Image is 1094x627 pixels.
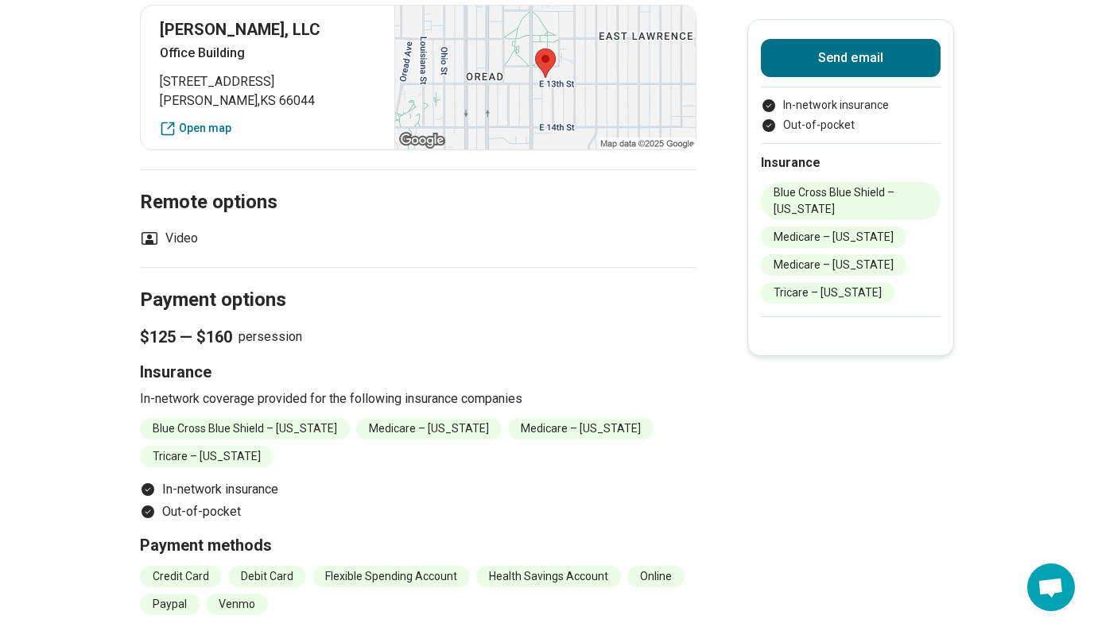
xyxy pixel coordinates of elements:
[140,389,696,408] p: In-network coverage provided for the following insurance companies
[761,182,941,220] li: Blue Cross Blue Shield – [US_STATE]
[627,566,685,587] li: Online
[140,151,696,216] h2: Remote options
[140,480,696,521] ul: Payment options
[761,39,941,77] button: Send email
[140,480,696,499] li: In-network insurance
[160,91,375,110] span: [PERSON_NAME] , KS 66044
[761,117,941,134] li: Out-of-pocket
[140,566,222,587] li: Credit Card
[140,229,198,248] li: Video
[312,566,470,587] li: Flexible Spending Account
[160,44,375,63] p: Office Building
[160,120,375,137] a: Open map
[228,566,306,587] li: Debit Card
[160,18,375,41] p: [PERSON_NAME], LLC
[140,534,696,556] h3: Payment methods
[761,226,906,248] li: Medicare – [US_STATE]
[140,326,696,348] p: per session
[761,282,894,304] li: Tricare – [US_STATE]
[140,361,696,383] h3: Insurance
[761,97,941,114] li: In-network insurance
[1027,563,1075,611] div: Open chat
[140,326,232,348] span: $125 — $160
[761,254,906,276] li: Medicare – [US_STATE]
[476,566,621,587] li: Health Savings Account
[140,502,696,521] li: Out-of-pocket
[140,418,350,439] li: Blue Cross Blue Shield – [US_STATE]
[140,446,273,467] li: Tricare – [US_STATE]
[140,594,200,615] li: Paypal
[206,594,268,615] li: Venmo
[761,97,941,134] ul: Payment options
[140,249,696,314] h2: Payment options
[508,418,654,439] li: Medicare – [US_STATE]
[160,72,375,91] span: [STREET_ADDRESS]
[356,418,502,439] li: Medicare – [US_STATE]
[761,153,941,172] h2: Insurance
